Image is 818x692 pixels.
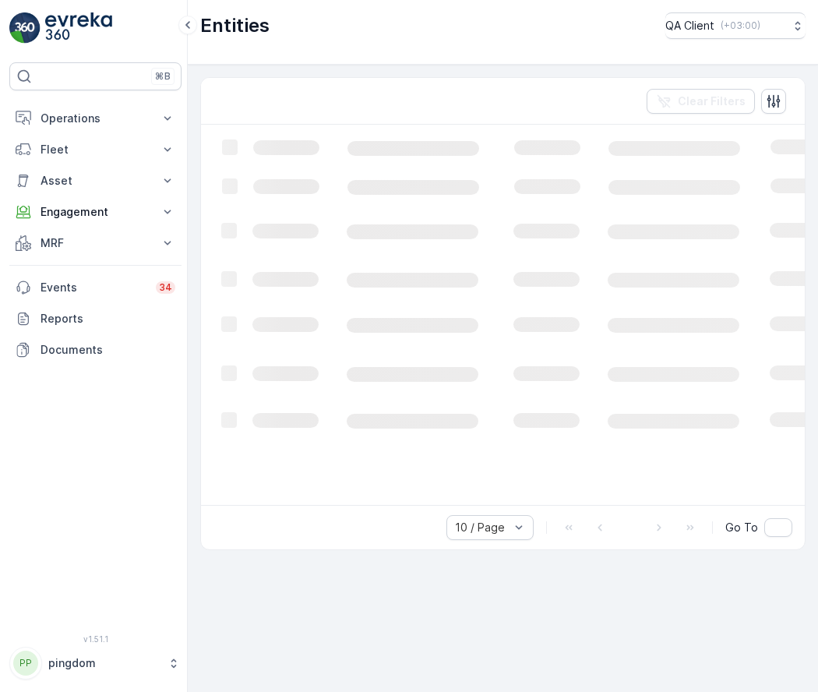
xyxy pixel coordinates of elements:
p: Operations [41,111,150,126]
p: Events [41,280,146,295]
p: MRF [41,235,150,251]
p: Clear Filters [678,94,746,109]
button: Engagement [9,196,182,228]
button: Clear Filters [647,89,755,114]
p: Asset [41,173,150,189]
button: Asset [9,165,182,196]
span: Go To [725,520,758,535]
p: Reports [41,311,175,327]
button: Operations [9,103,182,134]
p: ( +03:00 ) [721,19,760,32]
p: 34 [159,281,172,294]
span: v 1.51.1 [9,634,182,644]
a: Reports [9,303,182,334]
button: QA Client(+03:00) [665,12,806,39]
p: Documents [41,342,175,358]
button: MRF [9,228,182,259]
img: logo_light-DOdMpM7g.png [45,12,112,44]
p: Engagement [41,204,150,220]
button: Fleet [9,134,182,165]
img: logo [9,12,41,44]
button: PPpingdom [9,647,182,680]
p: ⌘B [155,70,171,83]
div: PP [13,651,38,676]
p: QA Client [665,18,714,34]
p: Entities [200,13,270,38]
a: Events34 [9,272,182,303]
p: Fleet [41,142,150,157]
a: Documents [9,334,182,365]
p: pingdom [48,655,160,671]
